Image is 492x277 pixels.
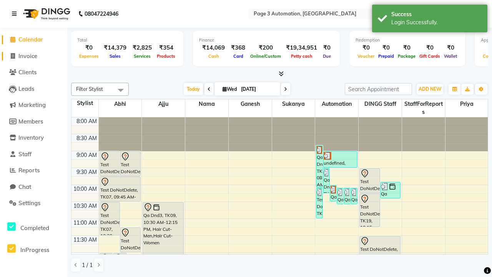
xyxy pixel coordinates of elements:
span: Sales [108,53,123,59]
span: Products [155,53,177,59]
a: Invoice [2,52,65,61]
div: ₹200 [248,43,283,52]
div: Test DoNotDelete, TK19, 09:30 AM-10:15 AM, Hair Cut-Men [360,169,380,193]
div: Test DoNotDelete, TK33, 10:05 AM-11:00 AM, Special Hair Wash- Men [316,188,322,218]
span: Due [321,53,333,59]
div: 9:30 AM [75,168,98,176]
span: Nama [185,99,228,109]
span: Chat [18,183,31,190]
div: 11:30 AM [72,236,98,244]
div: 11:00 AM [72,219,98,227]
div: ₹0 [77,43,101,52]
div: Qa Dnd3, TK29, 10:05 AM-10:35 AM, Hair cut Below 12 years (Boy) [337,188,343,204]
div: ₹14,379 [101,43,130,52]
div: Success [391,10,482,18]
span: Wed [221,86,239,92]
div: Qa Dnd3, TK31, 10:05 AM-10:35 AM, Hair cut Below 12 years (Boy) [351,188,357,204]
span: Automation [315,99,358,109]
b: 08047224946 [85,3,118,25]
button: ADD NEW [417,84,443,95]
span: Settings [18,199,40,207]
div: Finance [199,37,334,43]
div: ₹0 [396,43,417,52]
span: InProgress [20,246,49,254]
a: Settings [2,199,65,208]
div: undefined, TK21, 09:00 AM-09:30 AM, Hair cut Below 12 years (Boy) [323,152,357,167]
div: Stylist [71,99,98,107]
div: Redemption [356,37,459,43]
div: ₹0 [320,43,334,52]
div: 10:00 AM [72,185,98,193]
div: Test DoNotDelete, TK07, 09:45 AM-10:30 AM, Hair Cut-Men [100,177,140,201]
span: Ganesh [229,99,272,109]
span: Petty cash [289,53,314,59]
div: Qa Dnd3, TK28, 10:00 AM-10:30 AM, Hair cut Below 12 years (Boy) [330,185,336,201]
div: 10:30 AM [72,202,98,210]
div: ₹0 [417,43,442,52]
span: Prepaid [376,53,396,59]
a: Marketing [2,101,65,110]
div: ₹0 [442,43,459,52]
span: Gift Cards [417,53,442,59]
span: DINGG Staff [359,99,402,109]
div: ₹354 [155,43,177,52]
span: Services [132,53,153,59]
span: Online/Custom [248,53,283,59]
span: Clients [18,68,37,76]
div: Test DoNotDelete, TK15, 09:00 AM-09:45 AM, Hair Cut-Men [120,152,140,176]
div: Qa Dnd3, TK26, 09:55 AM-10:25 AM, Hair cut Below 12 years (Boy) [381,182,401,198]
input: 2025-10-01 [239,83,277,95]
span: Wallet [442,53,459,59]
div: 9:00 AM [75,151,98,159]
a: Calendar [2,35,65,44]
span: Invoice [18,52,37,60]
span: Cash [206,53,221,59]
div: ₹368 [228,43,248,52]
a: Reports [2,166,65,175]
span: Inventory [18,134,44,141]
a: Leads [2,85,65,93]
div: 8:30 AM [75,134,98,142]
span: Marketing [18,101,46,108]
span: Leads [18,85,34,92]
span: Expenses [77,53,101,59]
div: Login Successfully. [391,18,482,27]
div: ₹14,069 [199,43,228,52]
div: Test DoNotDelete, TK20, 11:30 AM-12:15 PM, Hair Cut-Men [360,236,400,260]
div: ₹0 [376,43,396,52]
span: StaffForReports [402,99,445,117]
span: Card [231,53,245,59]
a: Chat [2,183,65,192]
span: Filter Stylist [76,86,103,92]
span: Voucher [356,53,376,59]
span: Abhi [99,99,142,109]
span: Members [18,118,43,125]
div: Qa Dnd3, TK09, 10:30 AM-12:15 PM, Hair Cut-Men,Hair Cut-Women [143,202,183,260]
a: Clients [2,68,65,77]
span: Completed [20,224,49,232]
img: logo [20,3,72,25]
span: Calendar [18,36,43,43]
div: Total [77,37,177,43]
span: Package [396,53,417,59]
div: Test DoNotDelete, TK04, 09:00 AM-09:45 AM, Hair Cut-Men [100,152,120,176]
div: Qa Dnd3, TK25, 09:30 AM-10:15 AM, Hair Cut-Men [323,169,329,193]
div: ₹0 [356,43,376,52]
div: Test DoNotDelete, TK07, 10:30 AM-11:30 AM, Hair Cut-Women [100,202,120,235]
div: 8:00 AM [75,117,98,125]
span: Ajju [142,99,185,109]
a: Members [2,117,65,126]
span: Today [184,83,203,95]
span: ADD NEW [419,86,441,92]
span: Priya [445,99,489,109]
div: Qa Dnd3, TK22, 08:50 AM-10:05 AM, Hair Cut By Expert-Men,Hair Cut-Men [316,146,322,187]
div: Test DoNotDelete, TK19, 10:15 AM-11:15 AM, Hair Cut-Women [360,194,380,227]
div: Qa Dnd3, TK30, 10:05 AM-10:35 AM, Hair cut Below 12 years (Boy) [344,188,350,204]
span: Sukanya [272,99,315,109]
span: Reports [18,167,40,174]
div: ₹19,34,951 [283,43,320,52]
div: Test DoNotDelete, TK08, 11:15 AM-12:00 PM, Hair Cut-Men [120,228,140,252]
span: Staff [18,150,32,158]
span: 1 / 1 [82,261,93,269]
div: ₹2,825 [130,43,155,52]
